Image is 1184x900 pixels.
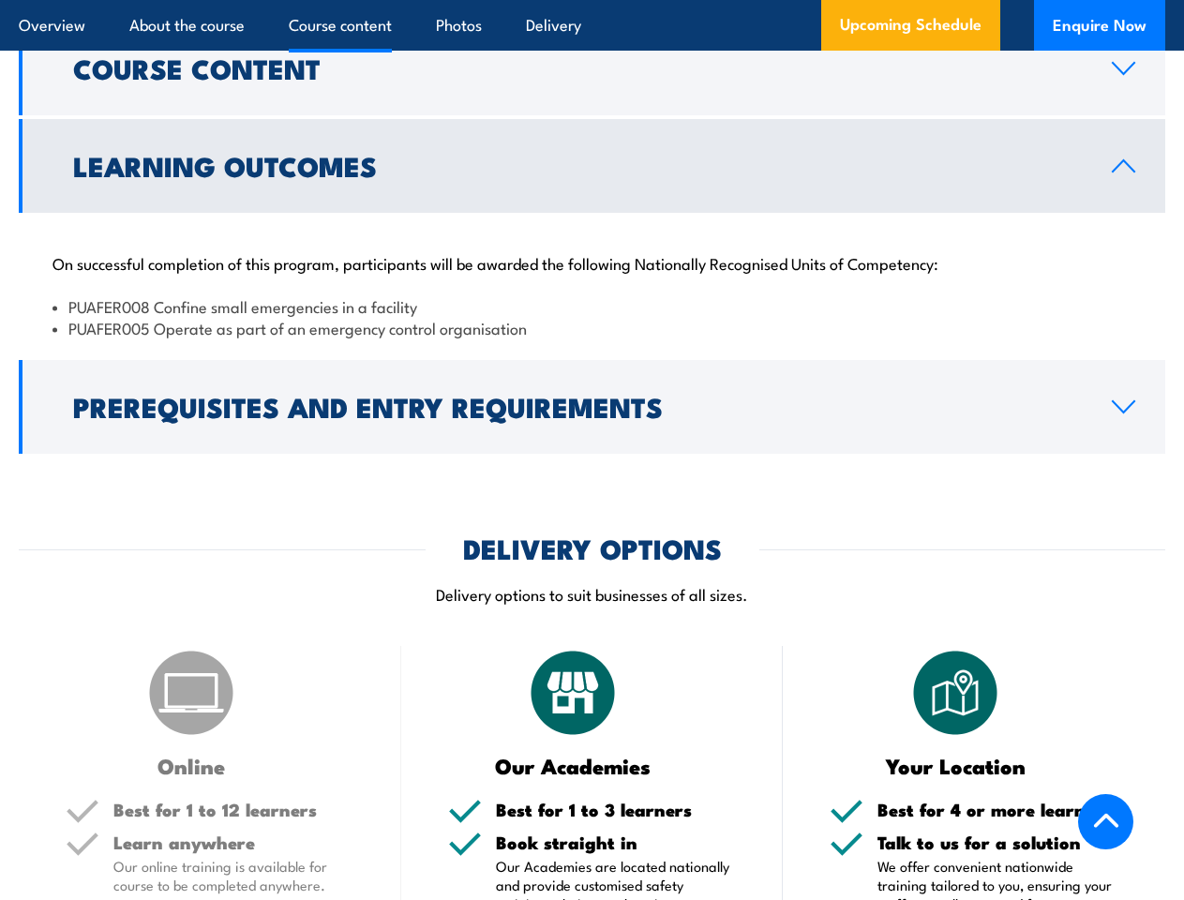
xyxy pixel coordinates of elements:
[496,833,737,851] h5: Book straight in
[52,253,1132,272] p: On successful completion of this program, participants will be awarded the following Nationally R...
[19,583,1165,605] p: Delivery options to suit businesses of all sizes.
[73,153,1082,177] h2: Learning Outcomes
[113,857,354,894] p: Our online training is available for course to be completed anywhere.
[448,755,699,776] h3: Our Academies
[113,833,354,851] h5: Learn anywhere
[73,394,1082,418] h2: Prerequisites and Entry Requirements
[66,755,317,776] h3: Online
[113,801,354,818] h5: Best for 1 to 12 learners
[19,119,1165,213] a: Learning Outcomes
[496,801,737,818] h5: Best for 1 to 3 learners
[73,55,1082,80] h2: Course Content
[463,535,722,560] h2: DELIVERY OPTIONS
[19,360,1165,454] a: Prerequisites and Entry Requirements
[830,755,1081,776] h3: Your Location
[52,295,1132,317] li: PUAFER008 Confine small emergencies in a facility
[19,22,1165,115] a: Course Content
[52,317,1132,338] li: PUAFER005 Operate as part of an emergency control organisation
[877,833,1118,851] h5: Talk to us for a solution
[877,801,1118,818] h5: Best for 4 or more learners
